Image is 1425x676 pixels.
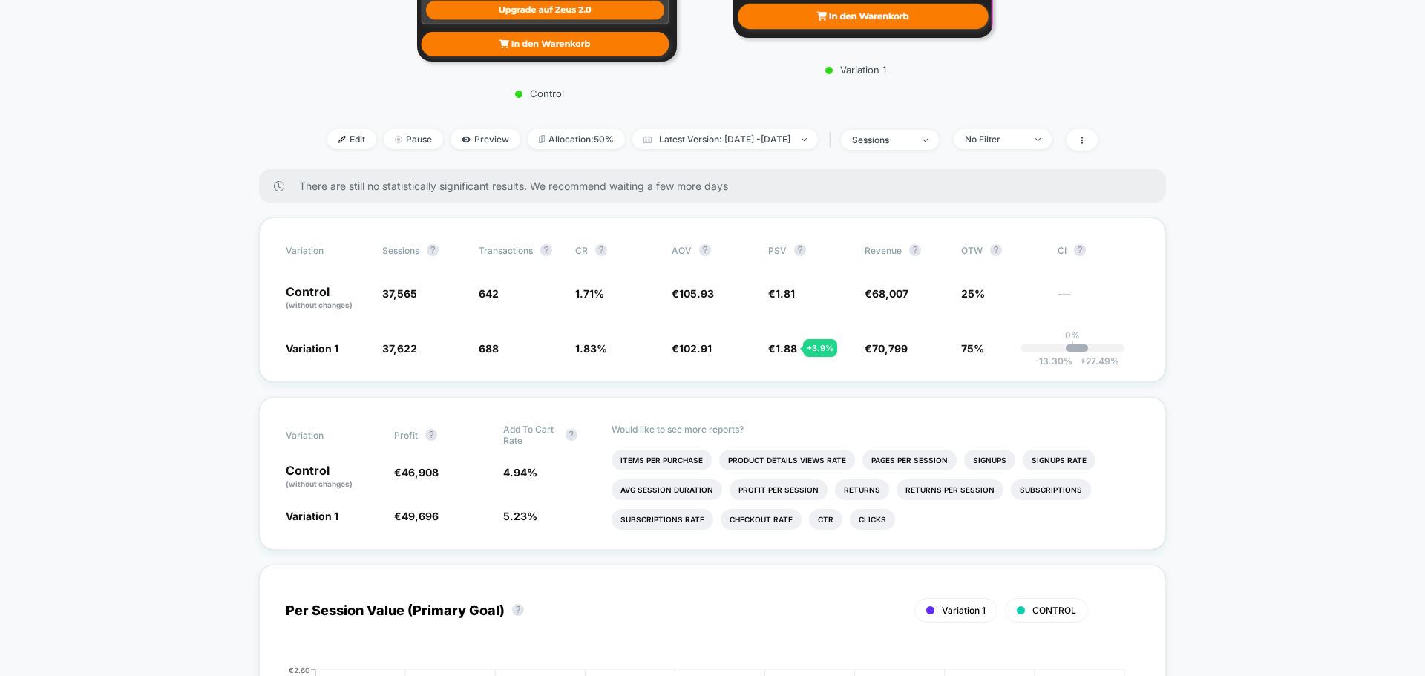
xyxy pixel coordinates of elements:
[961,244,1043,256] span: OTW
[961,342,984,355] span: 75%
[503,424,558,446] span: Add To Cart Rate
[699,244,711,256] button: ?
[539,135,545,143] img: rebalance
[835,479,889,500] li: Returns
[479,342,499,355] span: 688
[394,510,439,522] span: €
[802,138,807,141] img: end
[286,510,338,522] span: Variation 1
[566,429,577,441] button: ?
[540,244,552,256] button: ?
[964,450,1015,470] li: Signups
[479,287,499,300] span: 642
[451,129,520,149] span: Preview
[865,245,902,256] span: Revenue
[643,136,652,143] img: calendar
[1072,355,1119,367] span: 27.49 %
[1058,289,1139,311] span: ---
[865,287,908,300] span: €
[575,287,604,300] span: 1.71 %
[612,424,1139,435] p: Would like to see more reports?
[394,466,439,479] span: €
[286,244,367,256] span: Variation
[286,465,379,490] p: Control
[632,129,818,149] span: Latest Version: [DATE] - [DATE]
[768,287,795,300] span: €
[503,510,537,522] span: 5.23 %
[327,129,376,149] span: Edit
[402,510,439,522] span: 49,696
[776,287,795,300] span: 1.81
[286,301,353,309] span: (without changes)
[1080,355,1086,367] span: +
[1011,479,1091,500] li: Subscriptions
[503,466,537,479] span: 4.94 %
[382,245,419,256] span: Sessions
[575,245,588,256] span: CR
[923,139,928,142] img: end
[719,450,855,470] li: Product Details Views Rate
[1065,329,1080,341] p: 0%
[872,342,908,355] span: 70,799
[679,342,712,355] span: 102.91
[1074,244,1086,256] button: ?
[679,287,714,300] span: 105.93
[672,287,714,300] span: €
[395,136,402,143] img: end
[595,244,607,256] button: ?
[425,429,437,441] button: ?
[286,479,353,488] span: (without changes)
[672,342,712,355] span: €
[872,287,908,300] span: 68,007
[612,450,712,470] li: Items Per Purchase
[768,342,797,355] span: €
[299,180,1136,192] span: There are still no statistically significant results. We recommend waiting a few more days
[382,287,417,300] span: 37,565
[850,509,895,530] li: Clicks
[803,339,837,357] div: + 3.9 %
[865,342,908,355] span: €
[289,666,309,675] tspan: €2.60
[427,244,439,256] button: ?
[410,88,669,99] p: Control
[897,479,1003,500] li: Returns Per Session
[1058,244,1139,256] span: CI
[1035,355,1072,367] span: -13.30 %
[730,479,828,500] li: Profit Per Session
[721,509,802,530] li: Checkout Rate
[961,287,985,300] span: 25%
[479,245,533,256] span: Transactions
[990,244,1002,256] button: ?
[1071,341,1074,352] p: |
[776,342,797,355] span: 1.88
[794,244,806,256] button: ?
[1023,450,1095,470] li: Signups Rate
[286,342,338,355] span: Variation 1
[286,424,367,446] span: Variation
[1035,138,1041,141] img: end
[512,604,524,616] button: ?
[612,509,713,530] li: Subscriptions Rate
[384,129,443,149] span: Pause
[942,605,986,616] span: Variation 1
[852,134,911,145] div: sessions
[909,244,921,256] button: ?
[612,479,722,500] li: Avg Session Duration
[528,129,625,149] span: Allocation: 50%
[402,466,439,479] span: 46,908
[286,286,367,311] p: Control
[965,134,1024,145] div: No Filter
[382,342,417,355] span: 37,622
[768,245,787,256] span: PSV
[726,64,986,76] p: Variation 1
[809,509,842,530] li: Ctr
[862,450,957,470] li: Pages Per Session
[394,430,418,441] span: Profit
[672,245,692,256] span: AOV
[575,342,607,355] span: 1.83 %
[338,136,346,143] img: edit
[1032,605,1076,616] span: CONTROL
[825,129,841,151] span: |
